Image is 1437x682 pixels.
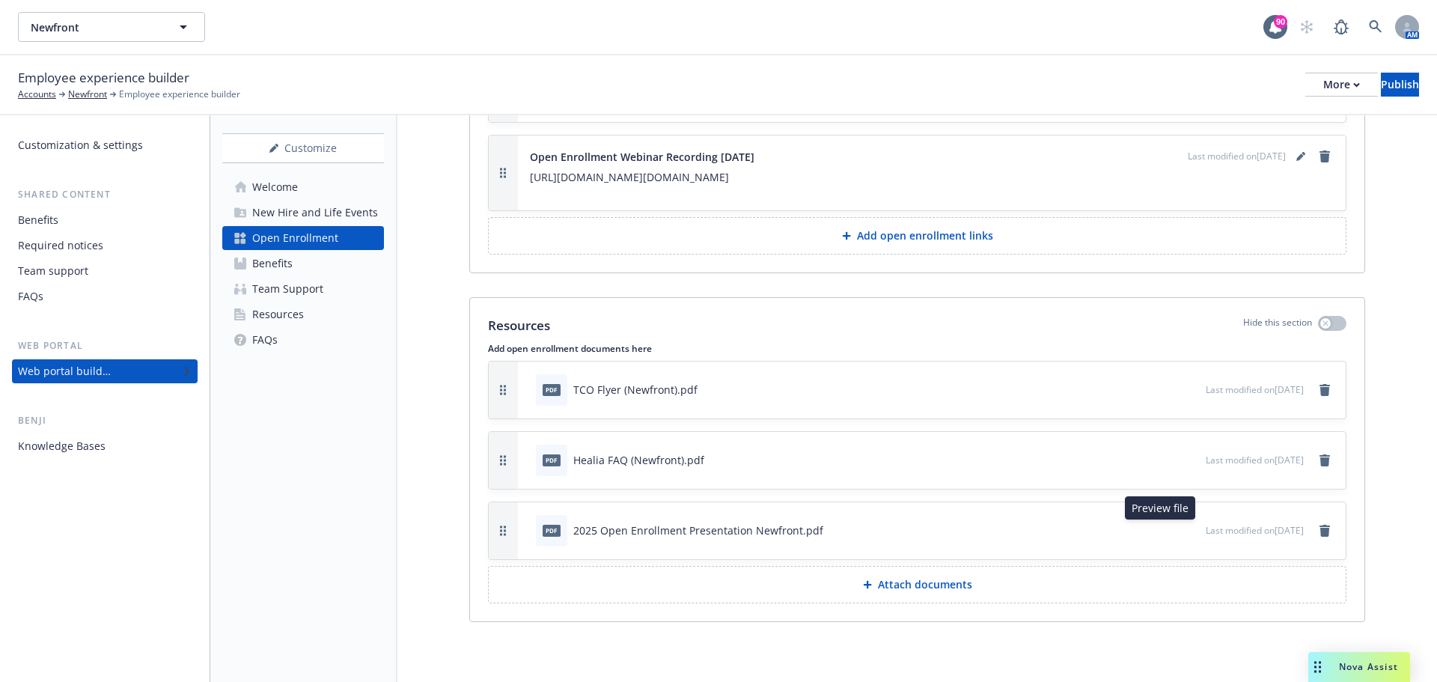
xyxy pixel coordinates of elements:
div: Benefits [18,208,58,232]
a: Welcome [222,175,384,199]
span: Last modified on [DATE] [1206,454,1304,466]
p: Add open enrollment documents here [488,342,1346,355]
div: Publish [1381,73,1419,96]
div: Shared content [12,187,198,202]
a: Accounts [18,88,56,101]
div: FAQs [252,328,278,352]
a: editPencil [1292,147,1310,165]
a: Start snowing [1292,12,1322,42]
div: Drag to move [1308,652,1327,682]
span: pdf [543,384,561,395]
a: Knowledge Bases [12,434,198,458]
div: Preview file [1125,496,1195,520]
button: download file [1162,382,1174,398]
button: Newfront [18,12,205,42]
div: Welcome [252,175,298,199]
a: Resources [222,302,384,326]
div: Required notices [18,234,103,258]
a: Search [1361,12,1391,42]
button: preview file [1186,382,1200,398]
a: Web portal builder [12,359,198,383]
div: Team support [18,259,88,283]
a: remove [1316,451,1334,469]
a: Benefits [222,252,384,275]
div: Team Support [252,277,323,301]
button: More [1305,73,1378,97]
div: More [1323,73,1360,96]
button: preview file [1186,523,1200,538]
p: [URL][DOMAIN_NAME][DOMAIN_NAME] [530,168,1334,186]
a: Benefits [12,208,198,232]
div: TCO Flyer (Newfront).pdf [573,382,698,398]
div: FAQs [18,284,43,308]
a: remove [1316,522,1334,540]
div: Benji [12,413,198,428]
a: Team Support [222,277,384,301]
span: pdf [543,525,561,536]
button: download file [1162,523,1174,538]
p: Attach documents [878,577,972,592]
div: Benefits [252,252,293,275]
a: Newfront [68,88,107,101]
a: Report a Bug [1326,12,1356,42]
button: Nova Assist [1308,652,1410,682]
span: Nova Assist [1339,660,1398,673]
div: Customize [222,134,384,162]
span: Last modified on [DATE] [1206,383,1304,396]
div: Web portal builder [18,359,111,383]
button: Attach documents [488,566,1346,603]
span: Last modified on [DATE] [1188,150,1286,163]
button: Publish [1381,73,1419,97]
span: Newfront [31,19,160,35]
a: New Hire and Life Events [222,201,384,225]
a: Required notices [12,234,198,258]
button: Add open enrollment links [488,217,1346,255]
span: Employee experience builder [119,88,240,101]
button: preview file [1186,452,1200,468]
p: Hide this section [1243,316,1312,335]
button: download file [1162,452,1174,468]
a: remove [1316,147,1334,165]
div: Knowledge Bases [18,434,106,458]
div: Customization & settings [18,133,143,157]
div: 90 [1274,15,1287,28]
span: Open Enrollment Webinar Recording [DATE] [530,149,754,165]
a: Open Enrollment [222,226,384,250]
span: Employee experience builder [18,68,189,88]
div: Web portal [12,338,198,353]
p: Add open enrollment links [857,228,993,243]
a: FAQs [222,328,384,352]
span: Last modified on [DATE] [1206,524,1304,537]
a: Team support [12,259,198,283]
div: Resources [252,302,304,326]
div: Healia FAQ (Newfront).pdf [573,452,704,468]
a: Customization & settings [12,133,198,157]
a: FAQs [12,284,198,308]
button: Customize [222,133,384,163]
div: New Hire and Life Events [252,201,378,225]
span: pdf [543,454,561,466]
a: remove [1316,381,1334,399]
div: Open Enrollment [252,226,338,250]
div: 2025 Open Enrollment Presentation Newfront.pdf [573,523,823,538]
p: Resources [488,316,550,335]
